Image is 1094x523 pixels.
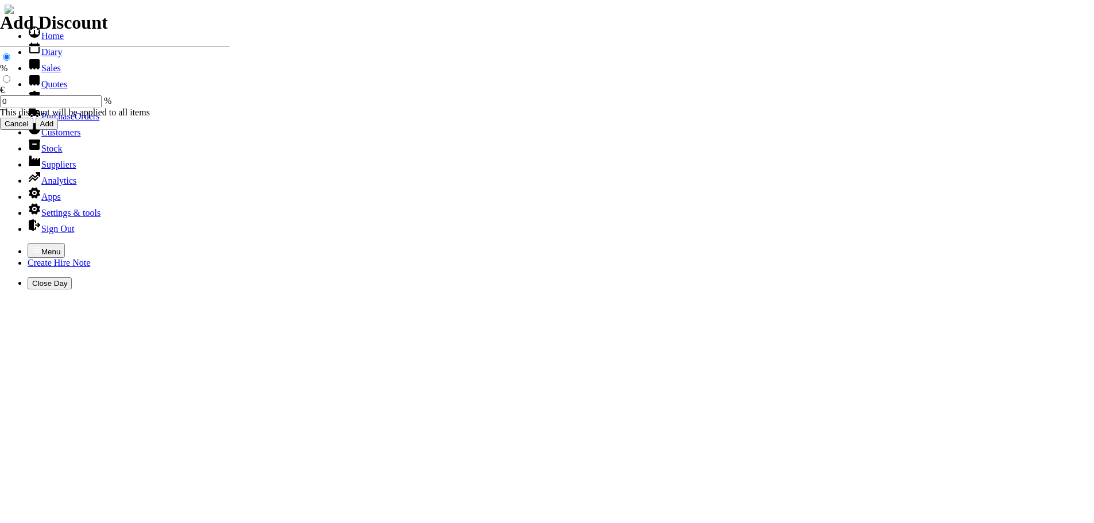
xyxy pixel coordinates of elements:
li: Hire Notes [28,90,1089,106]
a: Settings & tools [28,208,100,218]
input: € [3,75,10,83]
li: Suppliers [28,154,1089,170]
a: Create Hire Note [28,258,90,268]
input: Add [36,118,59,130]
span: % [104,96,111,106]
a: Suppliers [28,160,76,169]
button: Menu [28,243,65,258]
a: Apps [28,192,61,202]
a: Customers [28,127,80,137]
a: Analytics [28,176,76,185]
li: Sales [28,57,1089,73]
input: % [3,53,10,61]
a: Stock [28,144,62,153]
a: Sign Out [28,224,74,234]
button: Close Day [28,277,72,289]
li: Stock [28,138,1089,154]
